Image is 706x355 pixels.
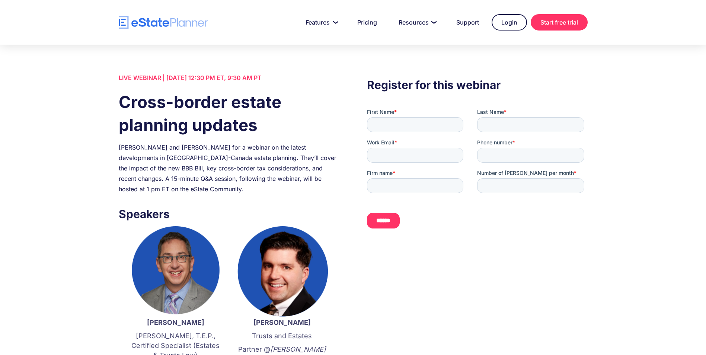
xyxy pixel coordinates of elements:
strong: [PERSON_NAME] [253,319,311,326]
a: Pricing [348,15,386,30]
iframe: Form 0 [367,108,587,235]
h1: Cross-border estate planning updates [119,90,339,137]
h3: Speakers [119,205,339,223]
a: Resources [390,15,444,30]
a: Start free trial [531,14,588,31]
h3: Register for this webinar [367,76,587,93]
a: Login [492,14,527,31]
strong: [PERSON_NAME] [147,319,204,326]
a: home [119,16,208,29]
a: Features [297,15,345,30]
a: Support [447,15,488,30]
div: [PERSON_NAME] and [PERSON_NAME] for a webinar on the latest developments in [GEOGRAPHIC_DATA]-Can... [119,142,339,194]
div: LIVE WEBINAR | [DATE] 12:30 PM ET, 9:30 AM PT [119,73,339,83]
p: Trusts and Estates [236,331,328,341]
